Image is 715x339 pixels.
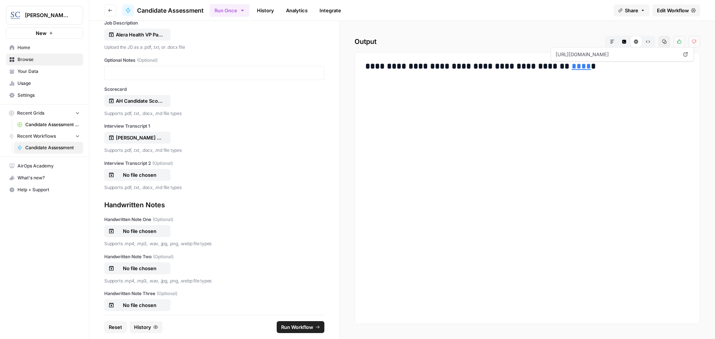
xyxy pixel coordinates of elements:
button: AH Candidate Scorecard blank.docx [104,95,171,107]
button: No file chosen [104,169,171,181]
span: Candidate Assessment [137,6,204,15]
p: Supports .pdf, .txt, .docx, .md file types [104,147,324,154]
label: Optional Notes [104,57,324,64]
span: Home [18,44,80,51]
button: Workspace: Stanton Chase Nashville [6,6,83,25]
span: Browse [18,56,80,63]
button: [PERSON_NAME] 8 25 transcript.docx [104,132,171,144]
a: History [252,4,279,16]
p: Upload the JD as a .pdf, .txt, or .docx file [104,44,324,51]
a: Integrate [315,4,346,16]
span: Edit Workflow [657,7,689,14]
span: Share [625,7,638,14]
span: New [36,29,47,37]
span: Usage [18,80,80,87]
p: Supports .pdf, .txt, .docx, .md file types [104,184,324,191]
a: Browse [6,54,83,65]
span: (Optional) [153,216,173,223]
button: Alera Health VP Payor Partnerships RECRUITMENT PROFILE [DATE].pdf [104,29,171,41]
a: AirOps Academy [6,160,83,172]
span: (Optional) [137,57,158,64]
a: Edit Workflow [652,4,700,16]
label: Handwritten Note Two [104,253,324,260]
span: [URL][DOMAIN_NAME] [554,48,679,61]
label: Job Description [104,20,324,26]
h2: Output [355,36,700,48]
span: Reset [109,323,122,331]
span: (Optional) [152,160,173,167]
a: Usage [6,77,83,89]
button: No file chosen [104,299,171,311]
button: No file chosen [104,262,171,274]
button: Share [614,4,649,16]
a: Candidate Assessment [122,4,204,16]
button: Recent Grids [6,108,83,119]
a: Your Data [6,65,83,77]
button: Run Workflow [277,321,324,333]
label: Handwritten Note One [104,216,324,223]
span: Candidate Assessment Download Sheet [25,121,80,128]
span: [PERSON_NAME] [GEOGRAPHIC_DATA] [25,12,70,19]
span: Run Workflow [281,323,313,331]
span: Your Data [18,68,80,75]
p: No file chosen [116,227,163,235]
a: Settings [6,89,83,101]
span: Candidate Assessment [25,144,80,151]
button: Help + Support [6,184,83,196]
a: Analytics [282,4,312,16]
a: Candidate Assessment Download Sheet [14,119,83,131]
label: Interview Transcript 2 [104,160,324,167]
button: Run Once [210,4,250,17]
p: [PERSON_NAME] 8 25 transcript.docx [116,134,163,141]
p: Alera Health VP Payor Partnerships RECRUITMENT PROFILE [DATE].pdf [116,31,163,38]
p: Supports .mp4, .mp3, .wav, .jpg, .png, .webp file types [104,277,324,285]
a: Candidate Assessment [14,142,83,154]
p: AH Candidate Scorecard blank.docx [116,97,163,105]
button: Recent Workflows [6,131,83,142]
button: What's new? [6,172,83,184]
button: New [6,28,83,39]
div: Handwritten Notes [104,200,324,210]
label: Scorecard [104,86,324,93]
span: History [134,323,151,331]
button: Reset [104,321,127,333]
p: Supports .mp4, .mp3, .wav, .jpg, .png, .webp file types [104,314,324,322]
a: Home [6,42,83,54]
span: Recent Grids [17,110,44,116]
span: (Optional) [153,253,174,260]
p: Supports .pdf, .txt, .docx, .md file types [104,110,324,117]
label: Handwritten Note Three [104,290,324,297]
span: Settings [18,92,80,99]
button: History [130,321,162,333]
span: (Optional) [157,290,177,297]
p: No file chosen [116,171,163,179]
p: Supports .mp4, .mp3, .wav, .jpg, .png, .webp file types [104,240,324,247]
span: Help + Support [18,186,80,193]
span: AirOps Academy [18,163,80,169]
button: No file chosen [104,225,171,237]
img: Stanton Chase Nashville Logo [9,9,22,22]
p: No file chosen [116,301,163,309]
span: Recent Workflows [17,133,56,140]
label: Interview Transcript 1 [104,123,324,129]
p: No file chosen [116,265,163,272]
